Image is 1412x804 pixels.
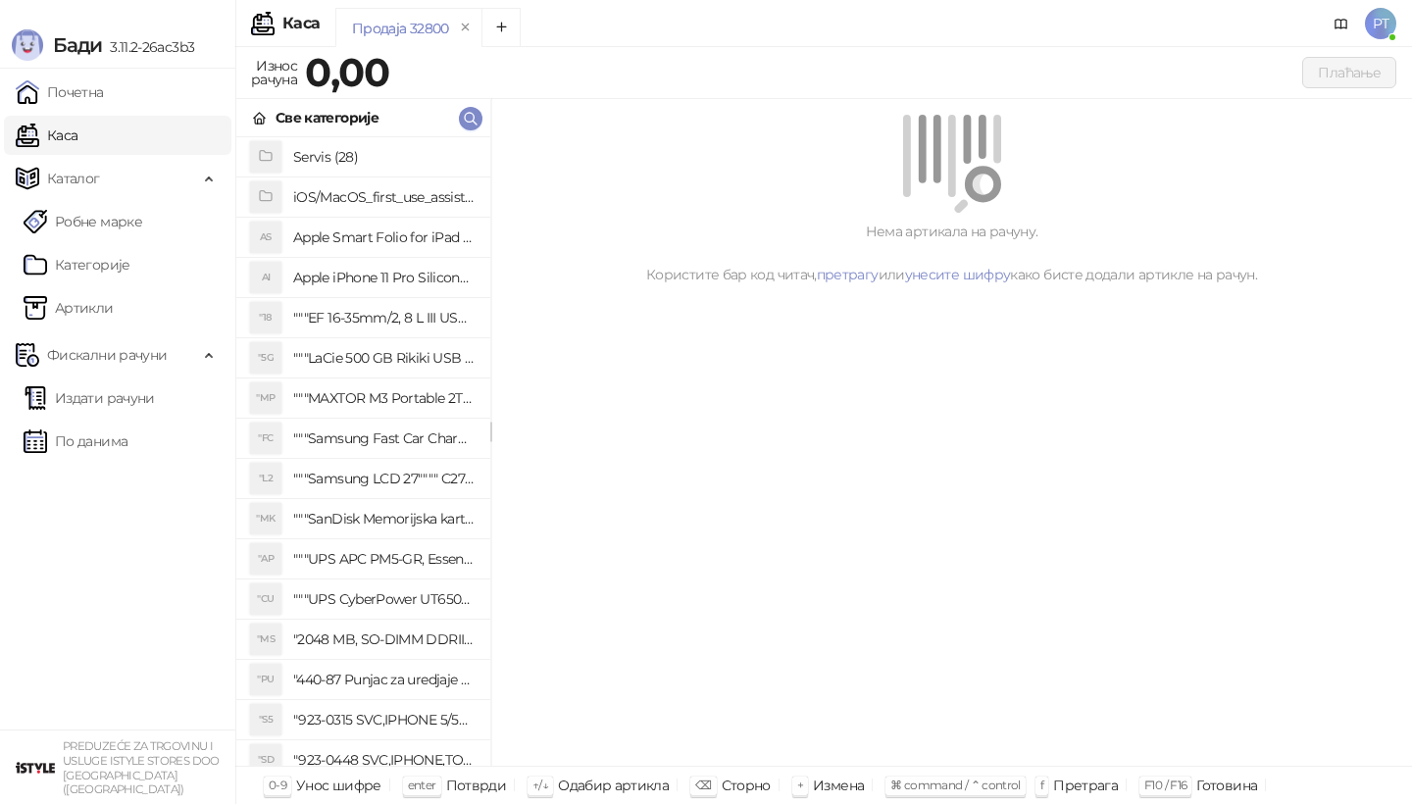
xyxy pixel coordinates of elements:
[250,222,281,253] div: AS
[817,266,879,283] a: претрагу
[250,583,281,615] div: "CU
[293,704,475,735] h4: "923-0315 SVC,IPHONE 5/5S BATTERY REMOVAL TRAY Držač za iPhone sa kojim se otvara display
[1326,8,1357,39] a: Документација
[276,107,378,128] div: Све категорије
[293,744,475,776] h4: "923-0448 SVC,IPHONE,TOURQUE DRIVER KIT .65KGF- CM Šrafciger "
[12,29,43,61] img: Logo
[293,664,475,695] h4: "440-87 Punjac za uredjaje sa micro USB portom 4/1, Stand."
[236,137,490,766] div: grid
[293,302,475,333] h4: """EF 16-35mm/2, 8 L III USM"""
[16,116,77,155] a: Каса
[16,748,55,787] img: 64x64-companyLogo-77b92cf4-9946-4f36-9751-bf7bb5fd2c7d.png
[47,335,167,375] span: Фискални рачуни
[16,73,104,112] a: Почетна
[247,53,301,92] div: Износ рачуна
[24,288,114,327] a: ArtikliАртикли
[47,159,100,198] span: Каталог
[293,181,475,213] h4: iOS/MacOS_first_use_assistance (4)
[24,422,127,461] a: По данима
[446,773,507,798] div: Потврди
[1302,57,1396,88] button: Плаћање
[293,262,475,293] h4: Apple iPhone 11 Pro Silicone Case - Black
[250,302,281,333] div: "18
[293,543,475,575] h4: """UPS APC PM5-GR, Essential Surge Arrest,5 utic_nica"""
[1365,8,1396,39] span: PT
[532,778,548,792] span: ↑/↓
[293,222,475,253] h4: Apple Smart Folio for iPad mini (A17 Pro) - Sage
[250,262,281,293] div: AI
[722,773,771,798] div: Сторно
[481,8,521,47] button: Add tab
[453,20,479,36] button: remove
[293,463,475,494] h4: """Samsung LCD 27"""" C27F390FHUXEN"""
[63,739,220,796] small: PREDUZEĆE ZA TRGOVINU I USLUGE ISTYLE STORES DOO [GEOGRAPHIC_DATA] ([GEOGRAPHIC_DATA])
[250,664,281,695] div: "PU
[352,18,449,39] div: Продаја 32800
[1144,778,1186,792] span: F10 / F16
[250,423,281,454] div: "FC
[250,704,281,735] div: "S5
[250,624,281,655] div: "MS
[293,583,475,615] h4: """UPS CyberPower UT650EG, 650VA/360W , line-int., s_uko, desktop"""
[293,503,475,534] h4: """SanDisk Memorijska kartica 256GB microSDXC sa SD adapterom SDSQXA1-256G-GN6MA - Extreme PLUS, ...
[905,266,1011,283] a: унесите шифру
[813,773,864,798] div: Измена
[890,778,1021,792] span: ⌘ command / ⌃ control
[797,778,803,792] span: +
[250,543,281,575] div: "AP
[24,245,130,284] a: Категорије
[1040,778,1043,792] span: f
[53,33,102,57] span: Бади
[24,202,142,241] a: Робне марке
[293,624,475,655] h4: "2048 MB, SO-DIMM DDRII, 667 MHz, Napajanje 1,8 0,1 V, Latencija CL5"
[515,221,1388,285] div: Нема артикала на рачуну. Користите бар код читач, или како бисте додали артикле на рачун.
[305,48,389,96] strong: 0,00
[1053,773,1118,798] div: Претрага
[293,423,475,454] h4: """Samsung Fast Car Charge Adapter, brzi auto punja_, boja crna"""
[250,744,281,776] div: "SD
[558,773,669,798] div: Одабир артикла
[250,503,281,534] div: "MK
[293,141,475,173] h4: Servis (28)
[24,378,155,418] a: Издати рачуни
[250,382,281,414] div: "MP
[282,16,320,31] div: Каса
[695,778,711,792] span: ⌫
[1196,773,1257,798] div: Готовина
[408,778,436,792] span: enter
[250,463,281,494] div: "L2
[102,38,194,56] span: 3.11.2-26ac3b3
[293,342,475,374] h4: """LaCie 500 GB Rikiki USB 3.0 / Ultra Compact & Resistant aluminum / USB 3.0 / 2.5"""""""
[293,382,475,414] h4: """MAXTOR M3 Portable 2TB 2.5"""" crni eksterni hard disk HX-M201TCB/GM"""
[250,342,281,374] div: "5G
[269,778,286,792] span: 0-9
[296,773,381,798] div: Унос шифре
